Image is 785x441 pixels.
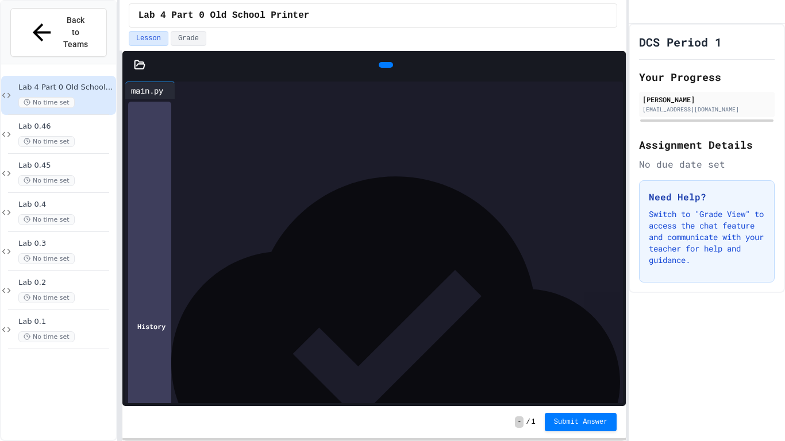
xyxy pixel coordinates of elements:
[18,214,75,225] span: No time set
[526,417,530,427] span: /
[515,416,524,428] span: -
[125,84,169,96] div: main.py
[18,331,75,342] span: No time set
[62,14,89,51] span: Back to Teams
[18,292,75,303] span: No time set
[18,122,114,131] span: Lab 0.46
[18,253,75,264] span: No time set
[125,82,175,99] div: main.py
[642,94,771,105] div: [PERSON_NAME]
[649,208,765,266] p: Switch to "Grade View" to access the chat feature and communicate with your teacher for help and ...
[545,413,617,431] button: Submit Answer
[18,278,114,288] span: Lab 0.2
[18,200,114,210] span: Lab 0.4
[639,157,775,171] div: No due date set
[554,417,608,427] span: Submit Answer
[129,31,168,46] button: Lesson
[18,83,114,92] span: Lab 4 Part 0 Old School Printer
[532,417,536,427] span: 1
[18,161,114,171] span: Lab 0.45
[639,69,775,85] h2: Your Progress
[642,105,771,114] div: [EMAIL_ADDRESS][DOMAIN_NAME]
[639,34,722,50] h1: DCS Period 1
[18,97,75,108] span: No time set
[18,317,114,327] span: Lab 0.1
[649,190,765,204] h3: Need Help?
[18,175,75,186] span: No time set
[171,31,206,46] button: Grade
[18,239,114,249] span: Lab 0.3
[138,9,310,22] span: Lab 4 Part 0 Old School Printer
[18,136,75,147] span: No time set
[639,137,775,153] h2: Assignment Details
[10,8,107,57] button: Back to Teams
